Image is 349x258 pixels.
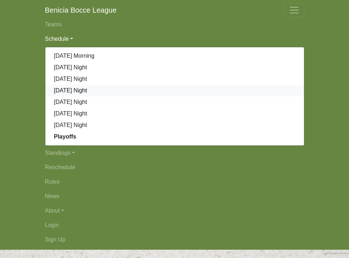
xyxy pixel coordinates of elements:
a: [DATE] Night [45,62,304,73]
a: Reschedule [45,160,304,175]
a: News [45,189,304,204]
strong: Playoffs [54,134,76,140]
a: Schedule [45,32,304,46]
a: [DATE] Morning [45,50,304,62]
a: Benicia Bocce League [45,3,117,17]
a: [DATE] Night [45,119,304,131]
a: [DATE] Night [45,108,304,119]
a: Rules [45,175,304,189]
div: Schedule [45,47,304,146]
a: [DATE] Night [45,85,304,96]
a: Sign Up [45,232,304,247]
a: About [45,204,304,218]
a: Standings [45,146,304,160]
a: Playoffs [45,131,304,143]
a: Login [45,218,304,232]
button: Toggle navigation [284,3,304,17]
a: [DATE] Night [45,73,304,85]
a: Teams [45,17,304,32]
a: [DATE] Night [45,96,304,108]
